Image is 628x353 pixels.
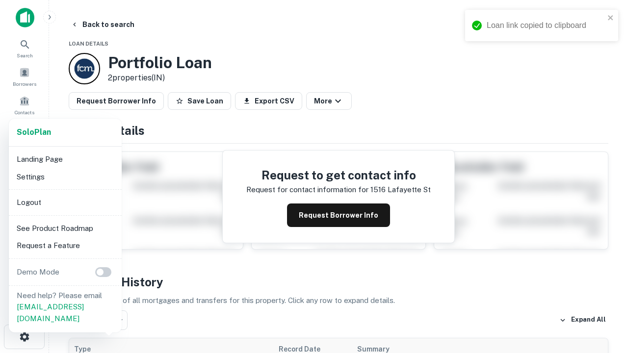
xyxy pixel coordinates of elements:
[13,237,118,254] li: Request a Feature
[13,220,118,237] li: See Product Roadmap
[13,266,63,278] p: Demo Mode
[17,127,51,137] strong: Solo Plan
[13,151,118,168] li: Landing Page
[13,168,118,186] li: Settings
[13,194,118,211] li: Logout
[607,14,614,23] button: close
[17,303,84,323] a: [EMAIL_ADDRESS][DOMAIN_NAME]
[17,290,114,325] p: Need help? Please email
[579,275,628,322] iframe: Chat Widget
[17,126,51,138] a: SoloPlan
[487,20,604,31] div: Loan link copied to clipboard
